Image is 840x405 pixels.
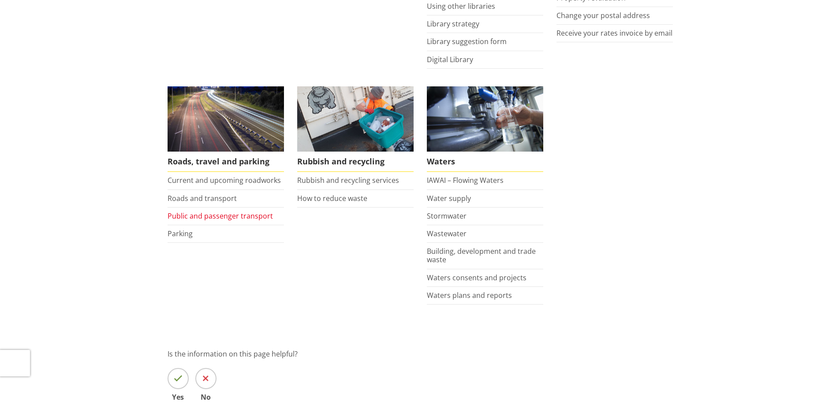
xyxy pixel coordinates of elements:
[427,86,543,152] img: Water treatment
[168,211,273,221] a: Public and passenger transport
[168,86,284,172] a: Roads, travel and parking Roads, travel and parking
[168,229,193,238] a: Parking
[168,175,281,185] a: Current and upcoming roadworks
[427,229,467,238] a: Wastewater
[556,11,650,20] a: Change your postal address
[427,246,536,264] a: Building, development and trade waste
[427,290,512,300] a: Waters plans and reports
[427,86,543,172] a: Waters
[427,152,543,172] span: Waters
[427,211,467,221] a: Stormwater
[297,152,414,172] span: Rubbish and recycling
[168,349,673,359] p: Is the information on this page helpful?
[297,175,399,185] a: Rubbish and recycling services
[168,193,237,203] a: Roads and transport
[168,394,189,401] span: Yes
[195,394,217,401] span: No
[168,152,284,172] span: Roads, travel and parking
[427,55,473,64] a: Digital Library
[297,86,414,172] a: Rubbish and recycling
[297,86,414,152] img: Rubbish and recycling
[427,273,526,282] a: Waters consents and projects
[427,175,504,185] a: IAWAI – Flowing Waters
[297,193,367,203] a: How to reduce waste
[427,19,479,29] a: Library strategy
[427,1,495,11] a: Using other libraries
[168,86,284,152] img: Roads, travel and parking
[556,28,672,38] a: Receive your rates invoice by email
[427,193,471,203] a: Water supply
[427,37,507,46] a: Library suggestion form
